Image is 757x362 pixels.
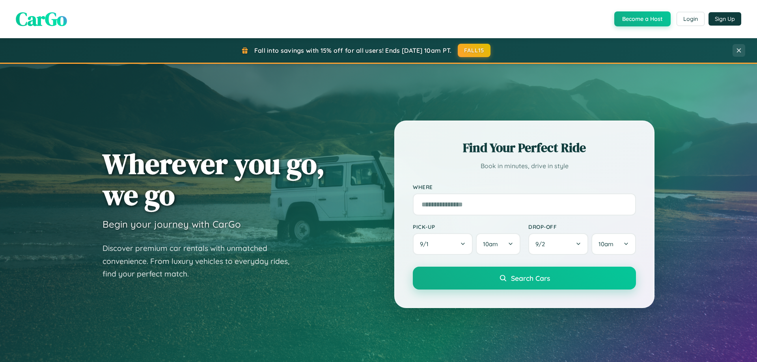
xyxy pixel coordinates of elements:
[528,223,636,230] label: Drop-off
[103,148,325,210] h1: Wherever you go, we go
[677,12,705,26] button: Login
[413,160,636,172] p: Book in minutes, drive in style
[591,233,636,255] button: 10am
[413,139,636,156] h2: Find Your Perfect Ride
[254,46,452,54] span: Fall into savings with 15% off for all users! Ends [DATE] 10am PT.
[413,267,636,290] button: Search Cars
[413,223,520,230] label: Pick-up
[511,274,550,282] span: Search Cars
[420,240,433,248] span: 9 / 1
[476,233,520,255] button: 10am
[614,11,671,26] button: Become a Host
[528,233,588,255] button: 9/2
[709,12,741,26] button: Sign Up
[458,44,491,57] button: FALL15
[103,218,241,230] h3: Begin your journey with CarGo
[599,240,613,248] span: 10am
[16,6,67,32] span: CarGo
[535,240,549,248] span: 9 / 2
[483,240,498,248] span: 10am
[413,233,473,255] button: 9/1
[413,184,636,190] label: Where
[103,242,300,280] p: Discover premium car rentals with unmatched convenience. From luxury vehicles to everyday rides, ...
